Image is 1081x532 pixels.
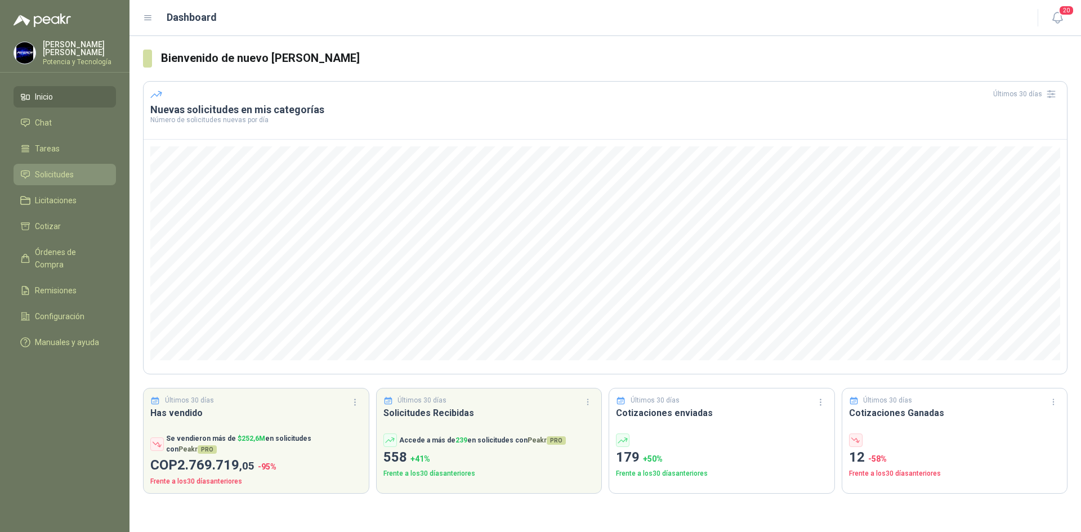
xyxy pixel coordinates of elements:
p: Se vendieron más de en solicitudes con [166,433,362,455]
p: 558 [383,447,595,468]
p: 179 [616,447,828,468]
p: COP [150,455,362,476]
span: Cotizar [35,220,61,233]
p: Accede a más de en solicitudes con [399,435,566,446]
span: 239 [455,436,467,444]
p: Últimos 30 días [165,395,214,406]
span: 20 [1058,5,1074,16]
img: Company Logo [14,42,35,64]
button: 20 [1047,8,1067,28]
p: Potencia y Tecnología [43,59,116,65]
span: + 41 % [410,454,430,463]
span: Tareas [35,142,60,155]
p: Frente a los 30 días anteriores [383,468,595,479]
a: Licitaciones [14,190,116,211]
span: Peakr [178,445,217,453]
p: Frente a los 30 días anteriores [616,468,828,479]
a: Chat [14,112,116,133]
a: Órdenes de Compra [14,242,116,275]
h3: Bienvenido de nuevo [PERSON_NAME] [161,50,1067,67]
p: Últimos 30 días [863,395,912,406]
a: Cotizar [14,216,116,237]
span: -58 % [868,454,887,463]
h3: Cotizaciones enviadas [616,406,828,420]
a: Configuración [14,306,116,327]
span: Solicitudes [35,168,74,181]
span: Inicio [35,91,53,103]
span: Órdenes de Compra [35,246,105,271]
span: ,05 [239,459,254,472]
span: Configuración [35,310,84,323]
span: -95 % [258,462,276,471]
span: Peakr [528,436,566,444]
span: Chat [35,117,52,129]
img: Logo peakr [14,14,71,27]
span: Licitaciones [35,194,77,207]
span: 2.769.719 [177,457,254,473]
p: Frente a los 30 días anteriores [849,468,1061,479]
p: Número de solicitudes nuevas por día [150,117,1060,123]
span: + 50 % [643,454,663,463]
span: Manuales y ayuda [35,336,99,348]
span: PRO [547,436,566,445]
h3: Nuevas solicitudes en mis categorías [150,103,1060,117]
a: Tareas [14,138,116,159]
p: Últimos 30 días [631,395,680,406]
h3: Cotizaciones Ganadas [849,406,1061,420]
a: Remisiones [14,280,116,301]
span: Remisiones [35,284,77,297]
a: Solicitudes [14,164,116,185]
a: Inicio [14,86,116,108]
span: $ 252,6M [238,435,265,442]
p: Últimos 30 días [397,395,446,406]
p: 12 [849,447,1061,468]
div: Últimos 30 días [993,85,1060,103]
h3: Solicitudes Recibidas [383,406,595,420]
p: [PERSON_NAME] [PERSON_NAME] [43,41,116,56]
h1: Dashboard [167,10,217,25]
span: PRO [198,445,217,454]
h3: Has vendido [150,406,362,420]
a: Manuales y ayuda [14,332,116,353]
p: Frente a los 30 días anteriores [150,476,362,487]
